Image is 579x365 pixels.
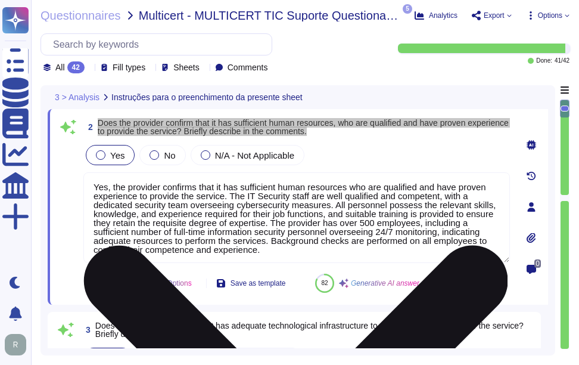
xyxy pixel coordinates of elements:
span: Comments [228,63,268,72]
span: 0 [534,259,541,268]
span: 5 [403,4,412,14]
span: Does the provider confirm that it has adequate technological infrastructure to guarantee the prov... [95,321,524,339]
button: user [2,332,35,358]
span: Export [484,12,505,19]
span: Analytics [429,12,457,19]
span: Done: [536,58,552,64]
button: Analytics [415,11,457,20]
span: Multicert - MULTICERT TIC Suporte Questionary v1 EN [139,10,400,21]
span: No [164,150,175,160]
img: user [5,334,26,355]
span: Sheets [173,63,200,72]
span: Fill types [113,63,145,72]
span: Questionnaires [41,10,121,21]
span: 3 > Analysis [55,93,99,101]
span: 2 [83,123,93,131]
span: 3 [81,326,91,334]
span: Does the provider confirm that it has sufficient human resources, who are qualified and have prov... [98,118,509,136]
span: Options [538,12,562,19]
span: 41 / 42 [555,58,569,64]
span: Instruções para o preenchimento da presente sheet [111,93,303,101]
span: Yes [110,150,124,160]
textarea: Yes, the provider confirms that it has sufficient human resources who are qualified and have prov... [83,172,510,263]
span: N/A - Not Applicable [215,150,294,160]
input: Search by keywords [47,34,272,55]
span: 82 [321,280,328,286]
div: 42 [67,61,85,73]
span: All [55,63,65,72]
